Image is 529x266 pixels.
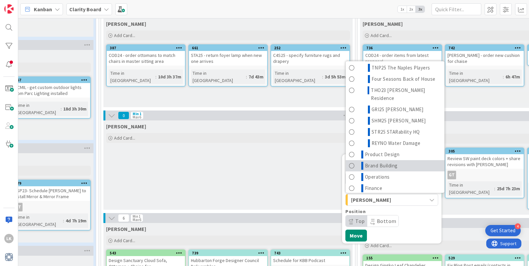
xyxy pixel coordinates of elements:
[34,5,52,13] span: Kanban
[372,64,430,72] span: TNP25 The Naples Players
[371,86,441,102] span: THO23 [PERSON_NAME] Residence
[114,135,135,141] span: Add Card...
[372,106,424,113] span: GRI25 [PERSON_NAME]
[363,148,441,154] div: 168Move CardBackBoardClarity BoardColumn[PERSON_NAME][PERSON_NAME]PositionTopBottomMove
[447,69,503,84] div: Time in [GEOGRAPHIC_DATA]
[192,251,267,255] div: 739
[15,181,90,186] div: 679
[12,180,90,186] div: 679
[106,123,146,130] span: Lisa K.
[346,115,444,126] a: SHM25 [PERSON_NAME]
[445,148,524,169] div: 305Review SW paint deck colors + share revisions with [PERSON_NAME]
[14,102,61,116] div: Time in [GEOGRAPHIC_DATA]
[189,45,267,51] div: 661
[346,160,444,171] a: Brand Building
[114,238,135,244] span: Add Card...
[416,6,425,13] span: 3x
[372,75,436,83] span: Four Seasons Back of House
[107,51,185,66] div: COD24 - order ottomans to match chairs in master sitting area
[346,183,444,194] a: Finance
[363,45,441,66] div: 736COD24 - order items from latest proposal
[322,73,323,80] span: :
[346,73,444,85] a: Four Seasons Back of House
[12,77,90,98] div: 567MCMIL - get custom outdoor lights from Parc Lighting installed
[345,61,445,193] div: [PERSON_NAME]
[133,218,141,221] div: Max 6
[323,73,347,80] div: 3d 5h 53m
[271,45,349,51] div: 252
[271,250,349,265] div: 743Schedule for KBB Podcast
[448,256,524,260] div: 529
[363,255,441,261] div: 155
[346,104,444,115] a: GRI25 [PERSON_NAME]
[12,180,90,201] div: 679GSP23- Schedule [PERSON_NAME] to Install Mirror & Mirror Frame
[15,78,90,82] div: 567
[366,256,441,260] div: 155
[189,45,267,66] div: 661STA25 - return foyer lamp when new one arrives
[189,51,267,66] div: STA25 - return foyer lamp when new one arrives
[485,225,521,236] div: Open Get Started checklist, remaining modules: 4
[106,21,146,27] span: Lisa T.
[133,215,141,218] div: Min 1
[445,45,524,51] div: 742
[63,217,64,224] span: :
[110,46,185,50] div: 387
[445,148,524,154] div: 305
[346,149,444,160] a: Product Design
[247,73,265,80] div: 7d 43m
[365,162,398,170] span: Brand Building
[109,69,155,84] div: Time in [GEOGRAPHIC_DATA]
[366,46,441,50] div: 736
[377,218,396,224] span: Bottom
[271,51,349,66] div: C4S25 - specify furniture rugs and drapery
[107,250,185,256] div: 543
[365,151,400,158] span: Product Design
[106,226,146,232] span: Hannah
[4,234,14,243] div: LK
[515,223,521,229] div: 4
[445,255,524,261] div: 529
[118,111,129,119] span: 0
[345,230,367,242] button: Move
[133,112,142,115] div: Min 1
[346,138,444,149] a: REYNO Water Damage
[346,126,444,138] a: STR25 STARability HQ
[133,115,141,119] div: Max 6
[345,194,438,206] button: [PERSON_NAME]
[4,252,14,262] img: avatar
[155,73,156,80] span: :
[494,185,495,192] span: :
[346,85,444,104] a: THO23 [PERSON_NAME] Residence
[274,251,349,255] div: 743
[273,69,322,84] div: Time in [GEOGRAPHIC_DATA]
[4,4,14,14] img: Visit kanbanzone.com
[448,46,524,50] div: 742
[274,46,349,50] div: 252
[189,250,267,256] div: 739
[503,73,504,80] span: :
[363,45,441,51] div: 736
[346,171,444,183] a: Operations
[12,186,90,201] div: GSP23- Schedule [PERSON_NAME] to Install Mirror & Mirror Frame
[342,156,379,163] span: Move Card
[448,149,524,154] div: 305
[62,105,88,112] div: 18d 3h 30m
[372,117,426,125] span: SHM25 [PERSON_NAME]
[69,6,101,13] b: Clarity Board
[191,69,246,84] div: Time in [GEOGRAPHIC_DATA]
[156,73,183,80] div: 10d 3h 37m
[118,214,129,222] span: 6
[12,77,90,83] div: 567
[407,6,416,13] span: 2x
[271,45,349,66] div: 252C4S25 - specify furniture rugs and drapery
[372,139,421,147] span: REYNO Water Damage
[372,128,420,136] span: STR25 STARability HQ
[271,250,349,256] div: 743
[432,3,481,15] input: Quick Filter...
[371,32,392,38] span: Add Card...
[110,251,185,255] div: 543
[445,154,524,169] div: Review SW paint deck colors + share revisions with [PERSON_NAME]
[14,213,63,228] div: Time in [GEOGRAPHIC_DATA]
[365,173,390,181] span: Operations
[107,45,185,66] div: 387COD24 - order ottomans to match chairs in master sitting area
